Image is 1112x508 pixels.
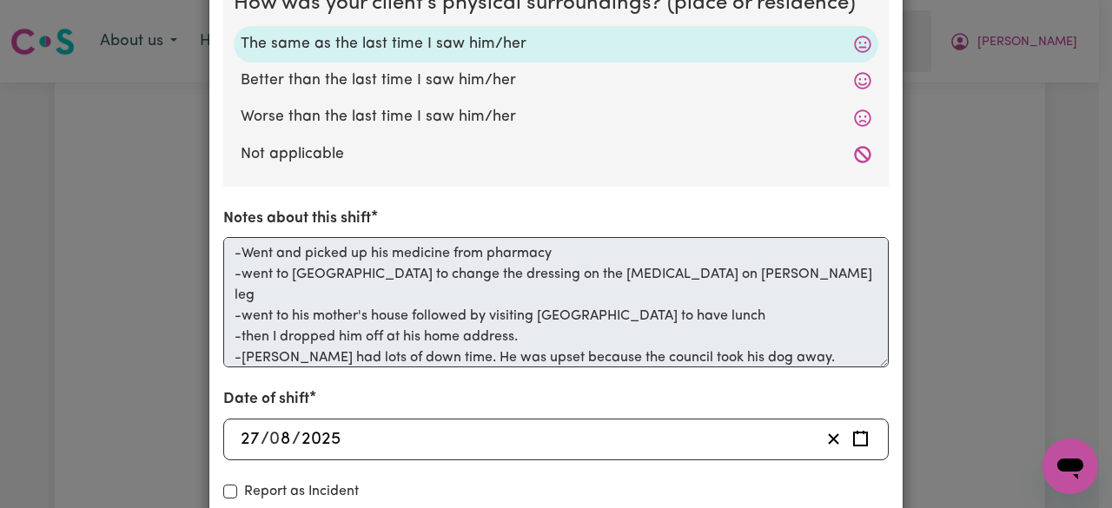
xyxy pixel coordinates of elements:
button: Clear date of shift [820,426,847,452]
textarea: -Went and picked up his medicine from pharmacy -went to [GEOGRAPHIC_DATA] to change the dressing ... [223,237,889,367]
label: Better than the last time I saw him/her [241,69,871,92]
button: Enter the date of shift [847,426,874,452]
label: Report as Incident [244,481,359,502]
label: Notes about this shift [223,208,371,230]
span: / [292,430,301,449]
input: -- [240,426,261,452]
label: Worse than the last time I saw him/her [241,106,871,129]
input: -- [270,426,292,452]
label: Date of shift [223,388,309,411]
label: The same as the last time I saw him/her [241,33,871,56]
input: ---- [301,426,341,452]
label: Not applicable [241,143,871,166]
span: 0 [269,431,280,448]
span: / [261,430,269,449]
iframe: Button to launch messaging window [1042,439,1098,494]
